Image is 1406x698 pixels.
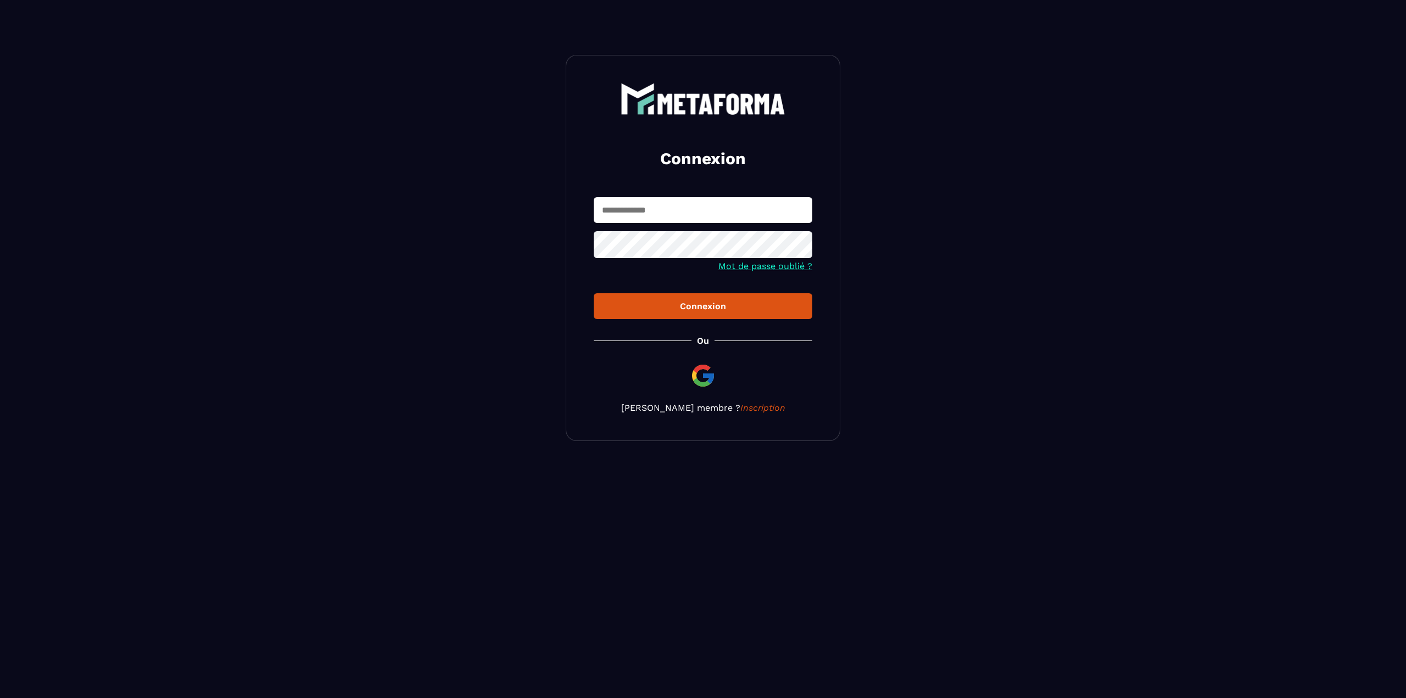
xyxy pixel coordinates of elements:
p: Ou [697,336,709,346]
img: logo [621,83,785,115]
a: Inscription [740,403,785,413]
a: logo [594,83,812,115]
a: Mot de passe oublié ? [718,261,812,271]
p: [PERSON_NAME] membre ? [594,403,812,413]
div: Connexion [602,301,804,311]
h2: Connexion [607,148,799,170]
button: Connexion [594,293,812,319]
img: google [690,362,716,389]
